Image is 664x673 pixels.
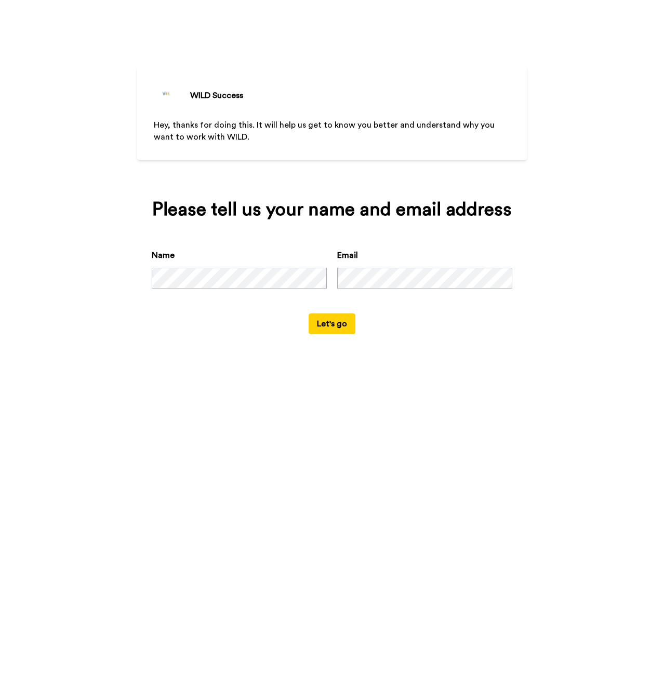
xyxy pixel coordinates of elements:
[190,89,243,102] div: WILD Success
[152,249,175,262] label: Name
[152,199,512,220] div: Please tell us your name and email address
[309,313,355,334] button: Let's go
[154,121,497,141] span: Hey, thanks for doing this. It will help us get to know you better and understand why you want to...
[337,249,358,262] label: Email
